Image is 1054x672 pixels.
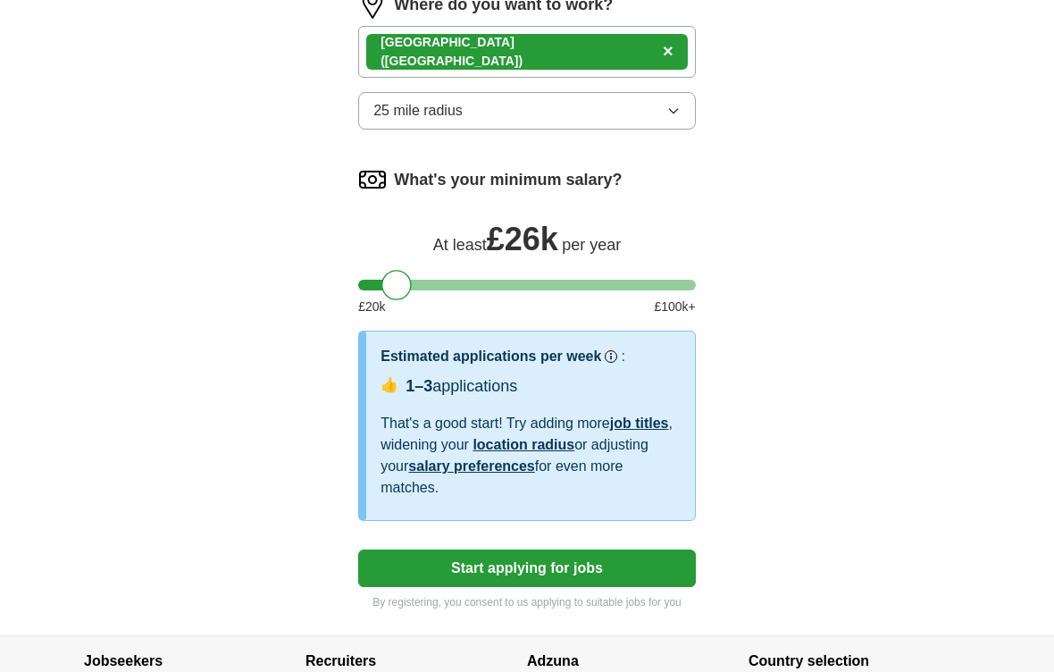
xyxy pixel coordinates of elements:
button: × [663,39,673,66]
span: At least [433,237,487,255]
span: £ 20 k [358,298,385,317]
a: job titles [610,416,669,432]
h3: : [621,347,624,368]
button: Start applying for jobs [358,550,696,588]
h3: Estimated applications per week [381,347,601,368]
label: What's your minimum salary? [394,169,622,193]
span: 25 mile radius [373,101,463,122]
div: applications [406,375,517,399]
span: per year [562,237,621,255]
div: [GEOGRAPHIC_DATA] [381,34,656,71]
p: By registering, you consent to us applying to suitable jobs for you [358,595,696,611]
div: That's a good start! Try adding more , widening your or adjusting your for even more matches. [381,414,681,500]
span: × [663,42,673,62]
span: £ 26k [487,222,558,258]
a: salary preferences [408,459,534,475]
a: location radius [473,438,574,453]
img: salary.png [358,166,387,195]
span: ([GEOGRAPHIC_DATA]) [381,55,523,69]
span: 👍 [381,375,398,397]
button: 25 mile radius [358,93,696,130]
span: 1–3 [406,378,432,396]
